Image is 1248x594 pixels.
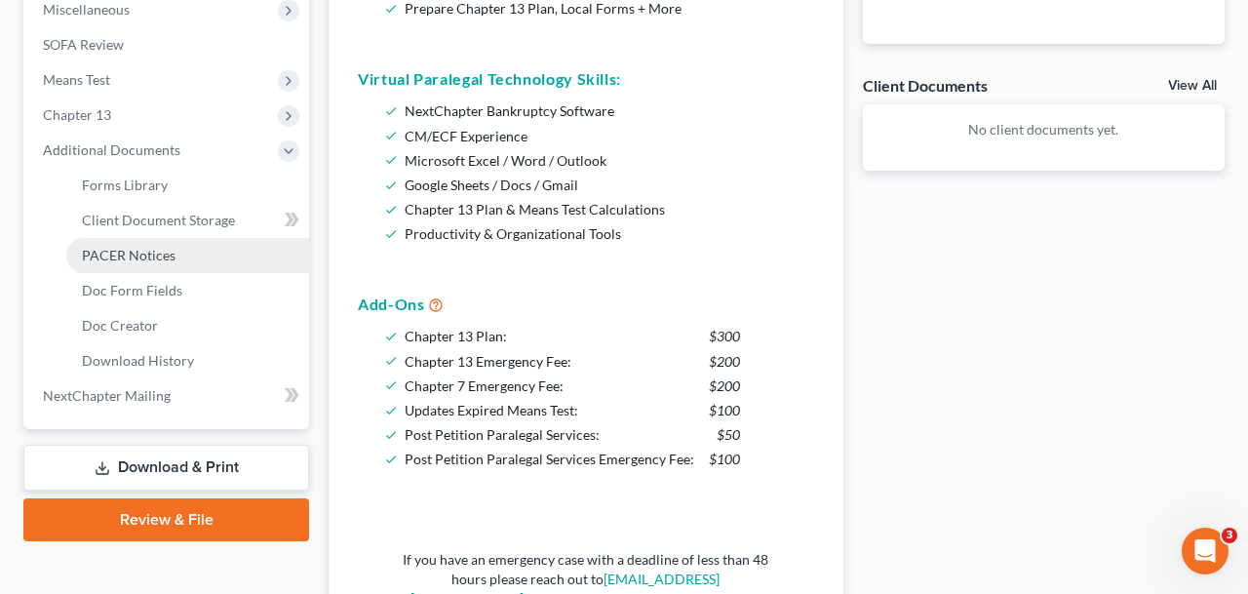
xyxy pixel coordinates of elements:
span: Doc Form Fields [82,282,182,298]
iframe: Intercom live chat [1182,528,1228,574]
span: Additional Documents [43,141,180,158]
li: CM/ECF Experience [405,124,806,148]
span: Doc Creator [82,317,158,334]
span: Client Document Storage [82,212,235,228]
a: Download & Print [23,445,309,491]
a: NextChapter Mailing [27,378,309,414]
a: Doc Form Fields [66,273,309,308]
span: SOFA Review [43,36,124,53]
a: Download History [66,343,309,378]
span: Chapter 13 Emergency Fee: [405,353,571,370]
li: Productivity & Organizational Tools [405,221,806,246]
a: Review & File [23,498,309,541]
p: No client documents yet. [878,120,1209,139]
span: NextChapter Mailing [43,387,171,404]
h5: Add-Ons [358,293,814,316]
a: SOFA Review [27,27,309,62]
span: Post Petition Paralegal Services Emergency Fee: [405,451,694,467]
li: Chapter 13 Plan & Means Test Calculations [405,197,806,221]
li: NextChapter Bankruptcy Software [405,99,806,123]
span: $100 [709,447,740,471]
a: PACER Notices [66,238,309,273]
span: Post Petition Paralegal Services: [405,426,600,443]
span: Updates Expired Means Test: [405,402,578,418]
a: Forms Library [66,168,309,203]
span: $300 [709,324,740,348]
span: Chapter 13 Plan: [405,328,507,344]
span: $200 [709,349,740,374]
span: 3 [1222,528,1237,543]
div: Client Documents [863,75,988,96]
span: Forms Library [82,177,168,193]
a: Client Document Storage [66,203,309,238]
a: View All [1168,79,1217,93]
span: $200 [709,374,740,398]
span: Means Test [43,71,110,88]
span: Chapter 13 [43,106,111,123]
a: Doc Creator [66,308,309,343]
span: Download History [82,352,194,369]
span: Miscellaneous [43,1,130,18]
span: PACER Notices [82,247,175,263]
span: $100 [709,398,740,422]
h5: Virtual Paralegal Technology Skills: [358,67,814,91]
span: $50 [717,422,740,447]
li: Google Sheets / Docs / Gmail [405,173,806,197]
li: Microsoft Excel / Word / Outlook [405,148,806,173]
span: Chapter 7 Emergency Fee: [405,377,564,394]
